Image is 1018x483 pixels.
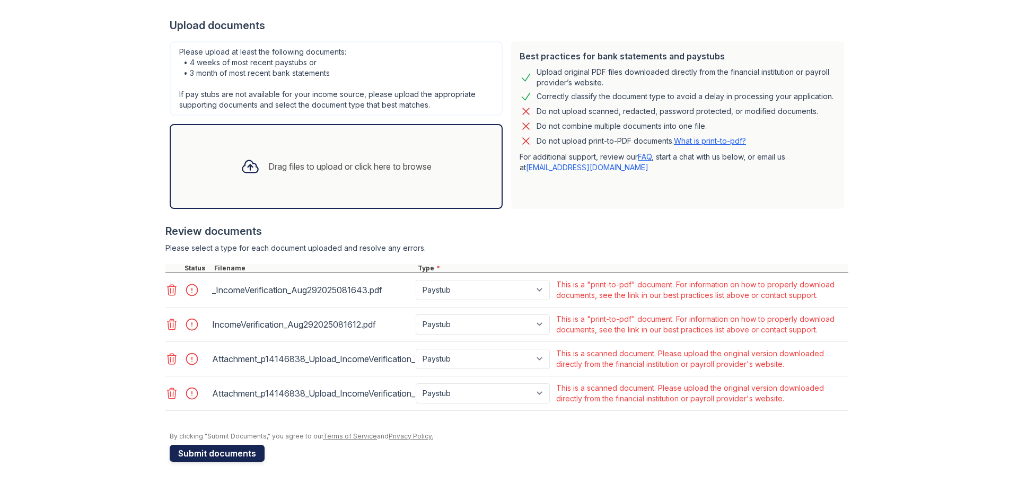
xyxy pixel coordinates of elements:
[165,243,848,253] div: Please select a type for each document uploaded and resolve any errors.
[170,41,503,116] div: Please upload at least the following documents: • 4 weeks of most recent paystubs or • 3 month of...
[170,445,265,462] button: Submit documents
[556,279,846,301] div: This is a "print-to-pdf" document. For information on how to properly download documents, see the...
[323,432,377,440] a: Terms of Service
[556,314,846,335] div: This is a "print-to-pdf" document. For information on how to properly download documents, see the...
[520,152,836,173] p: For additional support, review our , start a chat with us below, or email us at
[212,350,411,367] div: Attachment_p14146838_Upload_IncomeVerification_Aug292025092245.pdf
[170,432,848,441] div: By clicking "Submit Documents," you agree to our and
[537,120,707,133] div: Do not combine multiple documents into one file.
[556,348,846,370] div: This is a scanned document. Please upload the original version downloaded directly from the finan...
[389,432,433,440] a: Privacy Policy.
[416,264,848,273] div: Type
[537,105,818,118] div: Do not upload scanned, redacted, password protected, or modified documents.
[268,160,432,173] div: Drag files to upload or click here to browse
[212,264,416,273] div: Filename
[212,282,411,298] div: _IncomeVerification_Aug292025081643.pdf
[537,136,746,146] p: Do not upload print-to-PDF documents.
[212,316,411,333] div: IncomeVerification_Aug292025081612.pdf
[165,224,848,239] div: Review documents
[520,50,836,63] div: Best practices for bank statements and paystubs
[170,18,848,33] div: Upload documents
[537,90,833,103] div: Correctly classify the document type to avoid a delay in processing your application.
[537,67,836,88] div: Upload original PDF files downloaded directly from the financial institution or payroll provider’...
[674,136,746,145] a: What is print-to-pdf?
[556,383,846,404] div: This is a scanned document. Please upload the original version downloaded directly from the finan...
[182,264,212,273] div: Status
[526,163,648,172] a: [EMAIL_ADDRESS][DOMAIN_NAME]
[212,385,411,402] div: Attachment_p14146838_Upload_IncomeVerification_Aug292025092227.pdf
[638,152,652,161] a: FAQ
